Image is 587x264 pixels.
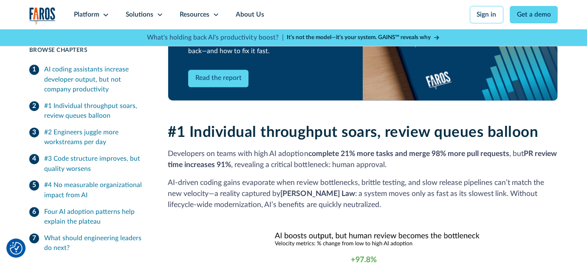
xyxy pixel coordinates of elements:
[44,65,148,95] div: AI coding assistants increase developer output, but not company productivity
[168,148,558,171] p: Developers on teams with high AI adoption , but , revealing a critical bottleneck: human approval.
[188,70,248,87] a: Read the report
[308,150,509,157] strong: complete 21% more tasks and merge 98% more pull requests
[44,101,148,121] div: #1 Individual throughput soars, review queues balloon
[44,128,148,148] div: #2 Engineers juggle more workstreams per day
[510,6,558,23] a: Get a demo
[29,62,148,98] a: AI coding assistants increase developer output, but not company productivity
[29,151,148,177] a: #3 Code structure improves, but quality worsens
[44,154,148,174] div: #3 Code structure improves, but quality worsens
[29,230,148,256] a: What should engineering leaders do next?
[44,233,148,253] div: What should engineering leaders do next?
[29,7,56,24] a: home
[29,46,148,55] div: Browse Chapters
[470,6,503,23] a: Sign in
[147,33,283,43] p: What's holding back AI's productivity boost? |
[280,190,355,197] strong: [PERSON_NAME] Law
[10,242,23,255] img: Revisit consent button
[10,242,23,255] button: Cookie Settings
[168,177,558,211] p: AI‑driven coding gains evaporate when review bottlenecks, brittle testing, and slow release pipel...
[180,10,209,20] div: Resources
[29,98,148,124] a: #1 Individual throughput soars, review queues balloon
[29,177,148,204] a: #4 No measurable organizational impact from AI
[29,7,56,24] img: Logo of the analytics and reporting company Faros.
[44,181,148,201] div: #4 No measurable organizational impact from AI
[44,207,148,227] div: Four AI adoption patterns help explain the plateau
[29,204,148,230] a: Four AI adoption patterns help explain the plateau
[168,124,558,142] h2: #1 Individual throughput soars, review queues balloon
[29,125,148,151] a: #2 Engineers juggle more workstreams per day
[287,34,431,40] strong: It’s not the model—it’s your system. GAINS™ reveals why
[287,33,440,42] a: It’s not the model—it’s your system. GAINS™ reveals why
[168,150,556,168] strong: PR review time increases 91%
[126,10,153,20] div: Solutions
[74,10,99,20] div: Platform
